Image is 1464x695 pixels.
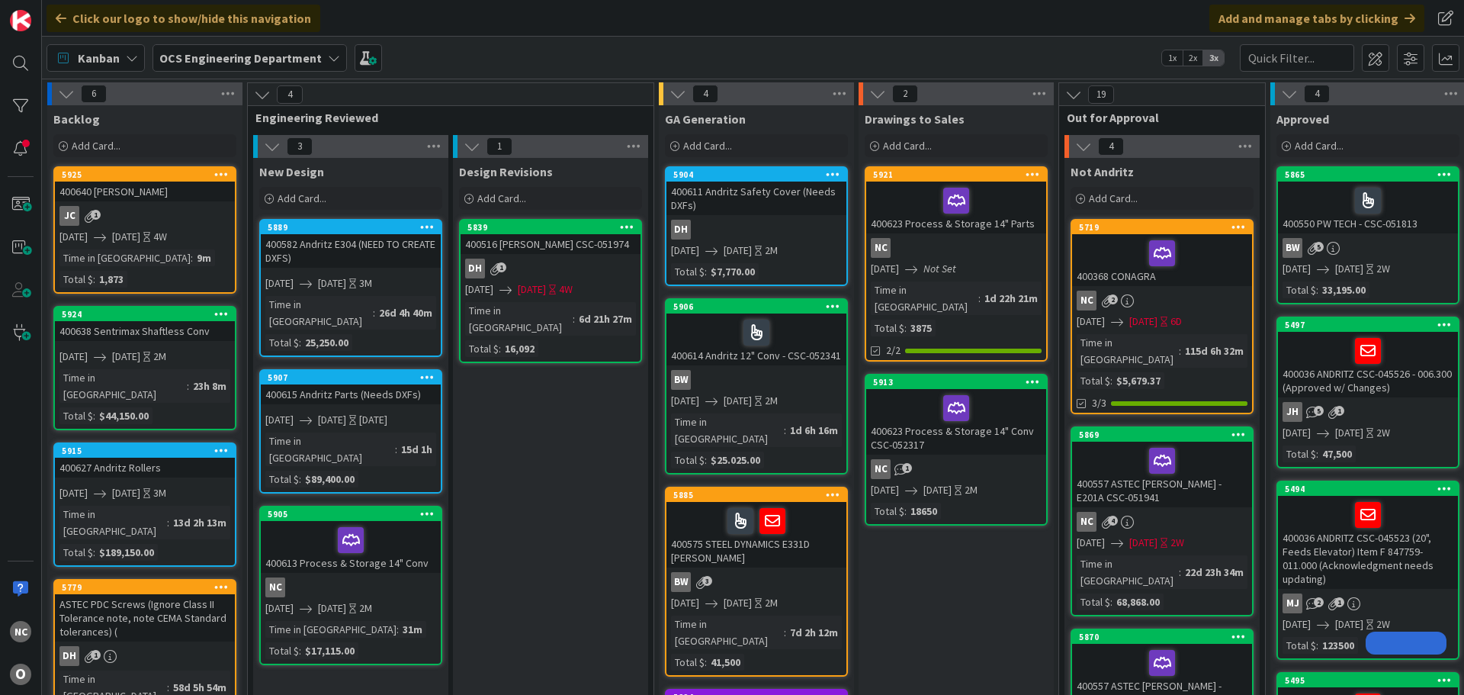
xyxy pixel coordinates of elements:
span: : [373,304,375,321]
div: Total $ [1283,446,1316,462]
div: NC [871,459,891,479]
div: 5494400036 ANDRITZ CSC-045523 (20", Feeds Elevator) Item F 847759-011.000 (Acknowledgment needs u... [1278,482,1458,589]
a: 5904400611 Andritz Safety Cover (Needs DXFs)DH[DATE][DATE]2MTotal $:$7,770.00 [665,166,848,286]
div: 5870 [1079,632,1252,642]
div: 5869 [1072,428,1252,442]
div: 33,195.00 [1318,282,1369,298]
div: 5885400575 STEEL DYNAMICS E331D [PERSON_NAME] [666,488,846,568]
div: 400550 PW TECH - CSC-051813 [1278,182,1458,233]
a: 5907400615 Andritz Parts (Needs DXFs)[DATE][DATE][DATE]Time in [GEOGRAPHIC_DATA]:15d 1hTotal $:$8... [259,369,442,494]
div: 5913 [866,375,1046,389]
div: 15d 1h [397,441,436,458]
div: 5719 [1072,220,1252,234]
span: [DATE] [318,600,346,616]
div: Total $ [871,503,904,520]
div: NC [871,238,891,258]
div: Time in [GEOGRAPHIC_DATA] [465,302,573,336]
div: 400582 Andritz E304 (NEED TO CREATE DXFS) [261,234,441,268]
div: DH [465,259,485,278]
span: 3 [702,576,712,586]
span: Add Card... [72,139,120,153]
span: [DATE] [724,393,752,409]
div: 400368 CONAGRA [1072,234,1252,286]
div: 400640 [PERSON_NAME] [55,182,235,201]
div: Time in [GEOGRAPHIC_DATA] [265,621,396,638]
div: 2W [1376,261,1390,277]
div: 400615 Andritz Parts (Needs DXFs) [261,385,441,404]
div: 5779ASTEC PDC Screws (Ignore Class II Tolerance note, note CEMA Standard tolerances) ( [55,581,235,642]
div: 5869400557 ASTEC [PERSON_NAME] - E201A CSC-051941 [1072,428,1252,507]
span: [DATE] [724,243,752,259]
div: 9m [193,249,215,266]
div: 5495 [1285,675,1458,686]
span: Add Card... [683,139,732,153]
div: 400627 Andritz Rollers [55,458,235,478]
div: 5869 [1079,430,1252,440]
span: 1 [1334,406,1344,416]
div: NC [1072,291,1252,310]
div: 5904 [666,168,846,182]
div: 400036 ANDRITZ CSC-045523 (20", Feeds Elevator) Item F 847759-011.000 (Acknowledgment needs updat... [1278,496,1458,589]
div: 2M [153,349,166,365]
div: 3M [359,275,372,291]
span: : [1316,446,1318,462]
div: 5497 [1285,320,1458,330]
div: 5906400614 Andritz 12" Conv - CSC-052341 [666,300,846,365]
div: 22d 23h 34m [1181,564,1247,581]
div: 16,092 [501,340,538,357]
a: 5924400638 Sentrimax Shaftless Conv[DATE][DATE]2MTime in [GEOGRAPHIC_DATA]:23h 8mTotal $:$44,150.00 [53,306,236,430]
div: 400623 Process & Storage 14" Conv CSC-052317 [866,389,1046,455]
span: : [573,310,575,327]
span: : [1110,372,1112,389]
div: JH [1283,402,1302,422]
div: JH [1278,402,1458,422]
div: NC [866,459,1046,479]
div: 5921400623 Process & Storage 14" Parts [866,168,1046,233]
div: 2W [1170,535,1184,551]
div: $89,400.00 [301,471,358,487]
div: 400516 [PERSON_NAME] CSC-051974 [461,234,640,254]
div: 2W [1376,616,1390,632]
img: Visit kanbanzone.com [10,10,31,31]
div: Total $ [265,334,299,351]
div: BW [1283,238,1302,258]
div: $17,115.00 [301,642,358,659]
div: NC [265,578,285,597]
a: 5839400516 [PERSON_NAME] CSC-051974DH[DATE][DATE]4WTime in [GEOGRAPHIC_DATA]:6d 21h 27mTotal $:16... [459,219,642,363]
div: NC [866,238,1046,258]
span: : [167,514,169,531]
div: ASTEC PDC Screws (Ignore Class II Tolerance note, note CEMA Standard tolerances) ( [55,594,235,642]
span: : [187,378,189,394]
div: $5,679.37 [1112,372,1164,389]
div: 5839400516 [PERSON_NAME] CSC-051974 [461,220,640,254]
span: : [299,334,301,351]
div: DH [55,646,235,666]
div: 25,250.00 [301,334,352,351]
span: : [705,654,707,671]
span: 5 [1314,406,1324,416]
div: 400613 Process & Storage 14" Conv [261,521,441,573]
div: 5839 [467,222,640,233]
div: Total $ [1077,372,1110,389]
span: : [1110,594,1112,610]
span: [DATE] [112,229,140,245]
div: 5839 [461,220,640,234]
span: 4 [692,85,718,103]
span: : [705,263,707,280]
div: 5906 [666,300,846,314]
div: 400614 Andritz 12" Conv - CSC-052341 [666,314,846,365]
div: Time in [GEOGRAPHIC_DATA] [265,296,373,330]
div: BW [671,370,691,390]
span: [DATE] [1283,261,1311,277]
span: : [93,271,95,288]
span: 4 [277,85,303,104]
div: 400623 Process & Storage 14" Parts [866,182,1046,233]
span: [DATE] [1077,314,1105,330]
div: 2M [765,595,778,611]
div: BW [671,572,691,592]
a: 5915400627 Andritz Rollers[DATE][DATE]3MTime in [GEOGRAPHIC_DATA]:13d 2h 13mTotal $:$189,150.00 [53,442,236,567]
div: 3M [153,485,166,501]
span: : [705,452,707,468]
a: 5885400575 STEEL DYNAMICS E331D [PERSON_NAME]BW[DATE][DATE]2MTime in [GEOGRAPHIC_DATA]:7d 2h 12mT... [665,487,848,677]
span: : [191,249,193,266]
